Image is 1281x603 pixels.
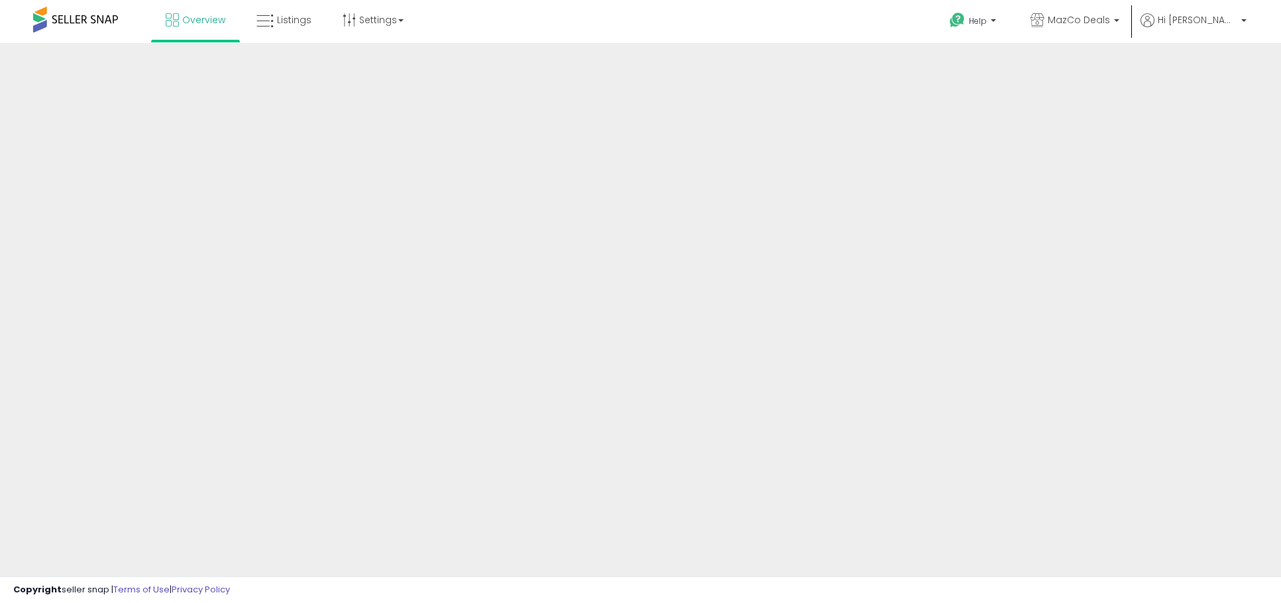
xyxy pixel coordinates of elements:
[939,2,1009,43] a: Help
[13,584,230,596] div: seller snap | |
[182,13,225,27] span: Overview
[172,583,230,596] a: Privacy Policy
[969,15,987,27] span: Help
[13,583,62,596] strong: Copyright
[113,583,170,596] a: Terms of Use
[277,13,311,27] span: Listings
[1158,13,1237,27] span: Hi [PERSON_NAME]
[1141,13,1247,43] a: Hi [PERSON_NAME]
[949,12,966,28] i: Get Help
[1048,13,1110,27] span: MazCo Deals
